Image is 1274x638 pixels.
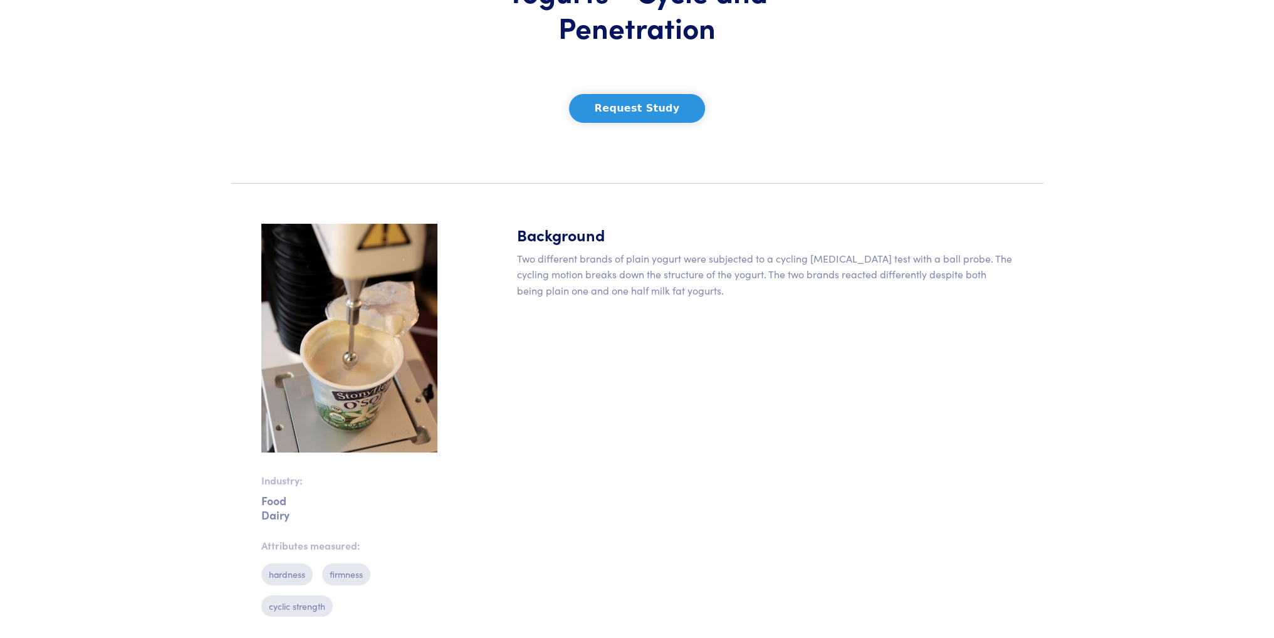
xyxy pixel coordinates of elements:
[261,538,438,554] p: Attributes measured:
[261,498,438,503] p: Food
[261,563,313,585] p: hardness
[322,563,370,585] p: firmness
[569,94,706,123] button: Request Study
[261,513,438,517] p: Dairy
[517,224,1013,246] h5: Background
[261,595,333,617] p: cyclic strength
[517,251,1013,299] p: Two different brands of plain yogurt were subjected to a cycling [MEDICAL_DATA] test with a ball ...
[261,473,438,489] p: Industry:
